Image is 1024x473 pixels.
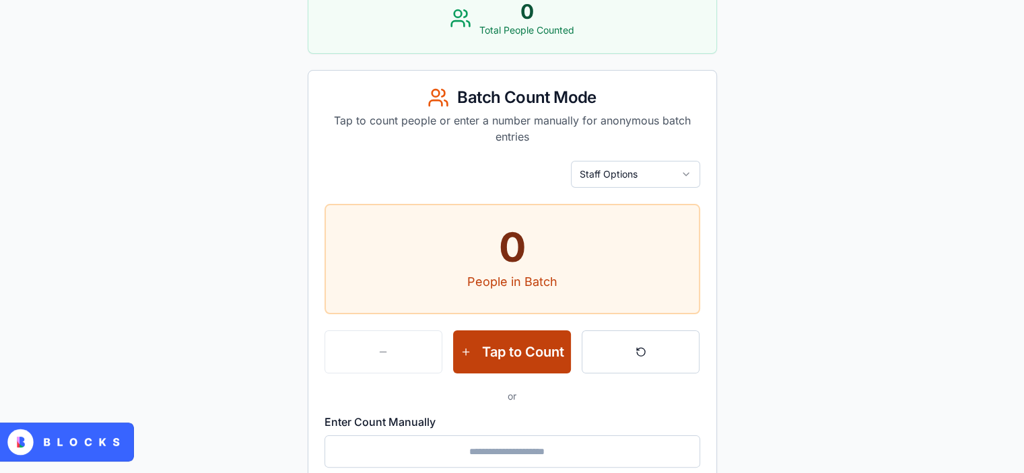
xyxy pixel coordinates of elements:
div: Total People Counted [479,24,574,37]
button: Tap to Count [453,330,571,373]
div: 0 [326,227,699,267]
div: People in Batch [326,272,699,291]
label: Enter Count Manually [325,415,436,429]
p: Tap to count people or enter a number manually for anonymous batch entries [325,112,700,145]
div: or [325,390,700,403]
div: Batch Count Mode [325,87,700,108]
